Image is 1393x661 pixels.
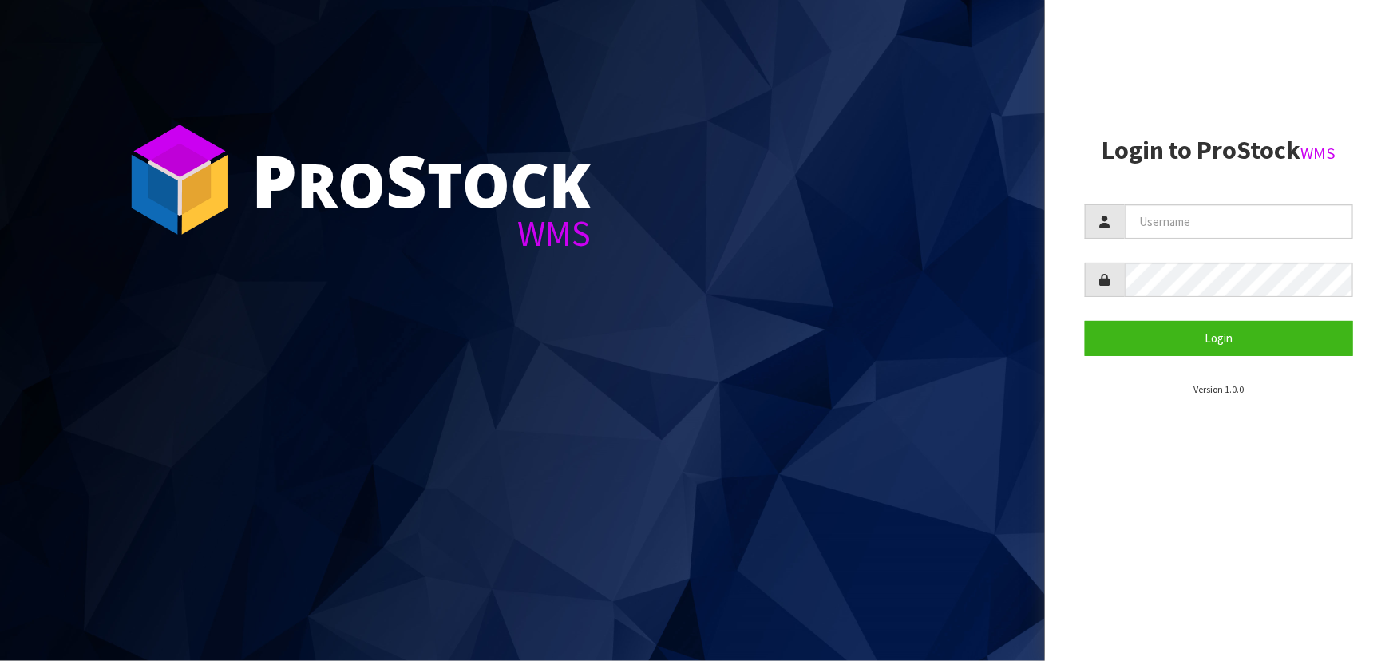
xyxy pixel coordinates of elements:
h2: Login to ProStock [1085,137,1353,164]
span: P [251,131,297,228]
div: WMS [251,216,591,251]
button: Login [1085,321,1353,355]
input: Username [1125,204,1353,239]
img: ProStock Cube [120,120,239,239]
small: WMS [1301,143,1336,164]
small: Version 1.0.0 [1193,383,1244,395]
span: S [386,131,427,228]
div: ro tock [251,144,591,216]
